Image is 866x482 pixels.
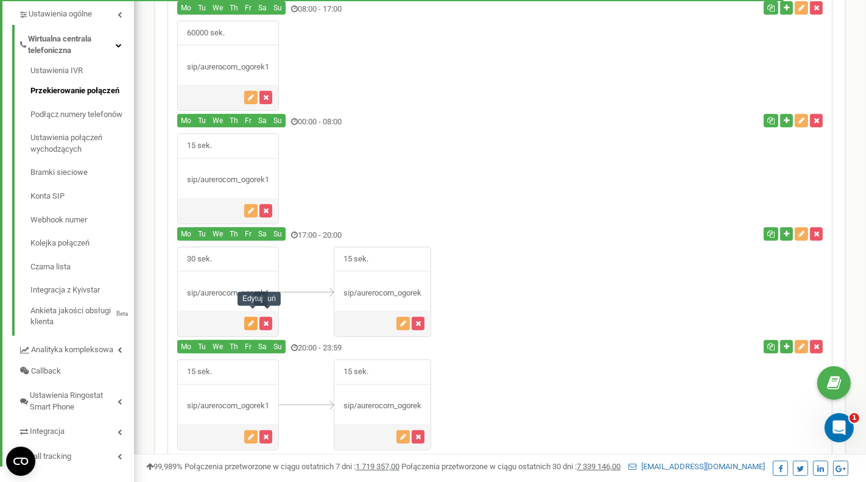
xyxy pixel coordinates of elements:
[18,336,134,361] a: Analityka kompleksowa
[30,255,134,279] a: Czarna lista
[209,1,227,15] button: We
[30,161,134,185] a: Bramki sieciowe
[177,1,195,15] button: Mo
[178,288,278,299] div: sip/aurerocom_ogorek1
[226,227,242,241] button: Th
[209,340,227,353] button: We
[177,227,195,241] button: Mo
[226,1,242,15] button: Th
[255,1,270,15] button: Sa
[30,185,134,208] a: Konta SIP
[30,390,118,413] span: Ustawienia Ringostat Smart Phone
[168,114,611,130] div: 00:00 - 08:00
[226,340,242,353] button: Th
[30,302,134,328] a: Ankieta jakości obsługi klientaBeta
[178,247,221,271] span: 30 sek.
[209,227,227,241] button: We
[31,344,113,356] span: Analityka kompleksowa
[30,426,65,438] span: Integracja
[334,288,431,299] div: sip/aurerocom_ogorek
[31,366,61,377] span: Callback
[334,247,378,271] span: 15 sek.
[255,340,270,353] button: Sa
[241,340,255,353] button: Fr
[270,227,286,241] button: Su
[255,227,270,241] button: Sa
[168,1,611,18] div: 08:00 - 17:00
[270,340,286,353] button: Su
[194,114,209,127] button: Tu
[356,462,400,471] u: 1 719 357,00
[178,62,278,73] div: sip/aurerocom_ogorek1
[18,381,134,417] a: Ustawienia Ringostat Smart Phone
[209,114,227,127] button: We
[334,400,431,412] div: sip/aurerocom_ogorek
[241,1,255,15] button: Fr
[850,413,859,423] span: 1
[18,25,134,61] a: Wirtualna centrala telefoniczna
[270,1,286,15] button: Su
[178,21,234,45] span: 60000 sek.
[30,65,134,80] a: Ustawienia IVR
[255,114,270,127] button: Sa
[30,208,134,232] a: Webhook numer
[30,103,134,127] a: Podłącz numery telefonów
[241,227,255,241] button: Fr
[28,34,116,56] span: Wirtualna centrala telefoniczna
[334,360,378,384] span: 15 sek.
[168,340,611,356] div: 20:00 - 23:59
[177,340,195,353] button: Mo
[30,278,134,302] a: Integracja z Kyivstar
[6,447,35,476] button: Open CMP widget
[29,451,71,463] span: Call tracking
[194,1,209,15] button: Tu
[194,340,209,353] button: Tu
[30,126,134,161] a: Ustawienia połączeń wychodzących
[146,462,183,471] span: 99,989%
[30,232,134,255] a: Kolejka połączeń
[18,442,134,467] a: Call tracking
[18,361,134,382] a: Callback
[18,417,134,442] a: Integracja
[194,227,209,241] button: Tu
[30,79,134,103] a: Przekierowanie połączeń
[825,413,854,442] iframe: Intercom live chat
[270,114,286,127] button: Su
[178,400,278,412] div: sip/aurerocom_ogorek1
[29,9,92,20] span: Ustawienia ogólne
[185,462,400,471] span: Połączenia przetworzone w ciągu ostatnich 7 dni :
[241,114,255,127] button: Fr
[577,462,621,471] u: 7 339 146,00
[628,462,765,471] a: [EMAIL_ADDRESS][DOMAIN_NAME]
[226,114,242,127] button: Th
[178,360,221,384] span: 15 sek.
[238,292,267,306] div: Edytuj
[178,134,221,158] span: 15 sek.
[168,227,611,244] div: 17:00 - 20:00
[177,114,195,127] button: Mo
[178,174,278,186] div: sip/aurerocom_ogorek1
[401,462,621,471] span: Połączenia przetworzone w ciągu ostatnich 30 dni :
